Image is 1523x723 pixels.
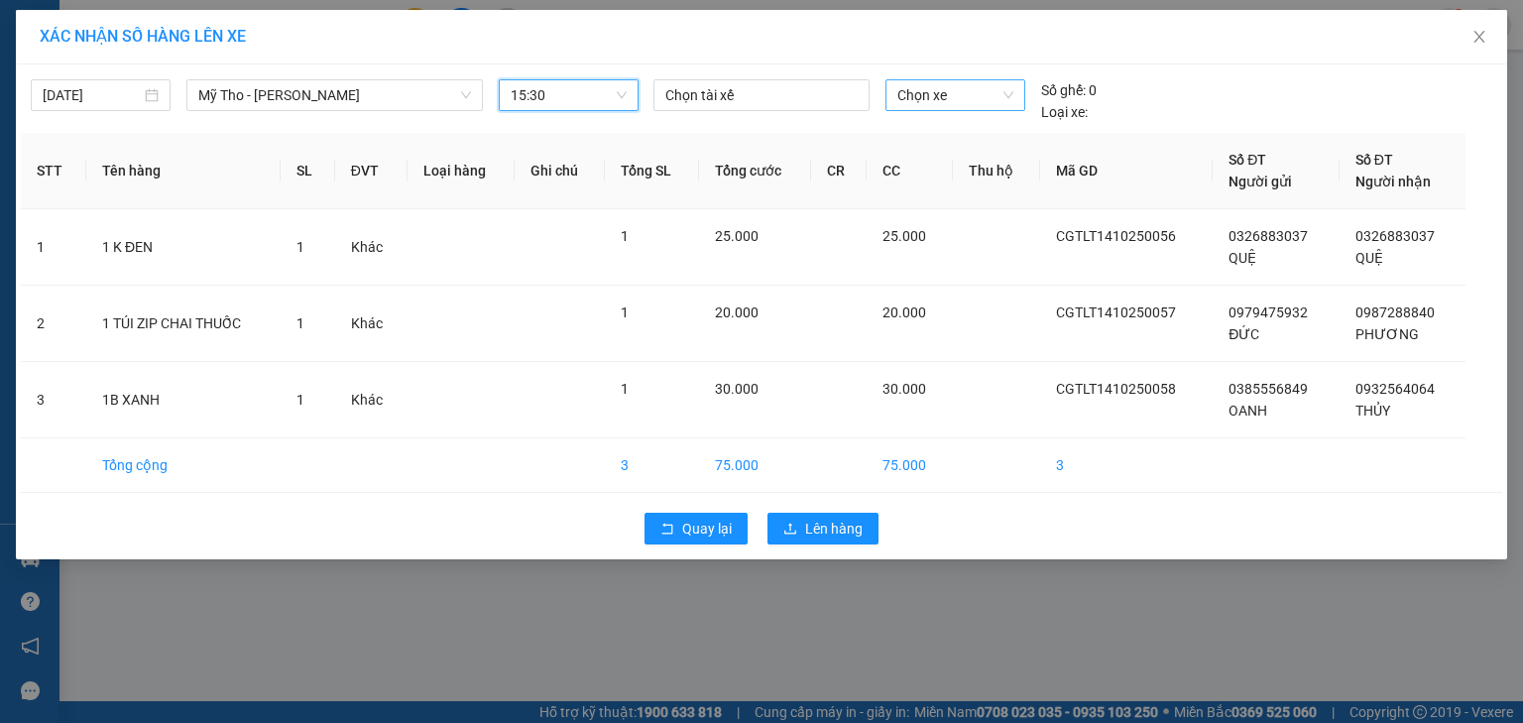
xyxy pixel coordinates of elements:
[699,133,811,209] th: Tổng cước
[897,80,1012,110] span: Chọn xe
[511,80,627,110] span: 15:30
[1229,250,1256,266] span: QUỆ
[1056,228,1176,244] span: CGTLT1410250056
[644,513,748,544] button: rollbackQuay lại
[86,438,281,493] td: Tổng cộng
[408,133,515,209] th: Loại hàng
[660,522,674,538] span: rollback
[1229,152,1266,168] span: Số ĐT
[605,133,699,209] th: Tổng SL
[1041,79,1086,101] span: Số ghế:
[882,381,926,397] span: 30.000
[296,239,304,255] span: 1
[1040,438,1213,493] td: 3
[335,362,408,438] td: Khác
[805,518,863,540] span: Lên hàng
[335,286,408,362] td: Khác
[1355,228,1435,244] span: 0326883037
[1229,326,1259,342] span: ĐỨC
[86,209,281,286] td: 1 K ĐEN
[882,304,926,320] span: 20.000
[882,228,926,244] span: 25.000
[460,89,472,101] span: down
[1041,79,1097,101] div: 0
[296,315,304,331] span: 1
[43,84,141,106] input: 14/10/2025
[86,286,281,362] td: 1 TÚI ZIP CHAI THUỐC
[1452,10,1507,65] button: Close
[953,133,1040,209] th: Thu hộ
[783,522,797,538] span: upload
[1041,101,1088,123] span: Loại xe:
[1040,133,1213,209] th: Mã GD
[715,228,759,244] span: 25.000
[296,392,304,408] span: 1
[1355,174,1431,189] span: Người nhận
[767,513,879,544] button: uploadLên hàng
[699,438,811,493] td: 75.000
[515,133,605,209] th: Ghi chú
[92,94,361,129] text: CGTLT1410250056
[11,142,441,194] div: Chợ Gạo
[198,80,471,110] span: Mỹ Tho - Hồ Chí Minh
[621,228,629,244] span: 1
[1229,381,1308,397] span: 0385556849
[40,27,246,46] span: XÁC NHẬN SỐ HÀNG LÊN XE
[21,133,86,209] th: STT
[867,133,953,209] th: CC
[1355,326,1419,342] span: PHƯƠNG
[1355,152,1393,168] span: Số ĐT
[21,362,86,438] td: 3
[1229,174,1292,189] span: Người gửi
[86,133,281,209] th: Tên hàng
[811,133,868,209] th: CR
[867,438,953,493] td: 75.000
[1471,29,1487,45] span: close
[21,286,86,362] td: 2
[21,209,86,286] td: 1
[1355,304,1435,320] span: 0987288840
[715,381,759,397] span: 30.000
[1229,304,1308,320] span: 0979475932
[335,133,408,209] th: ĐVT
[1229,403,1267,419] span: OANH
[1229,228,1308,244] span: 0326883037
[1355,381,1435,397] span: 0932564064
[335,209,408,286] td: Khác
[682,518,732,540] span: Quay lại
[281,133,335,209] th: SL
[715,304,759,320] span: 20.000
[621,381,629,397] span: 1
[621,304,629,320] span: 1
[1355,403,1390,419] span: THỦY
[1355,250,1383,266] span: QUỆ
[86,362,281,438] td: 1B XANH
[1056,304,1176,320] span: CGTLT1410250057
[605,438,699,493] td: 3
[1056,381,1176,397] span: CGTLT1410250058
